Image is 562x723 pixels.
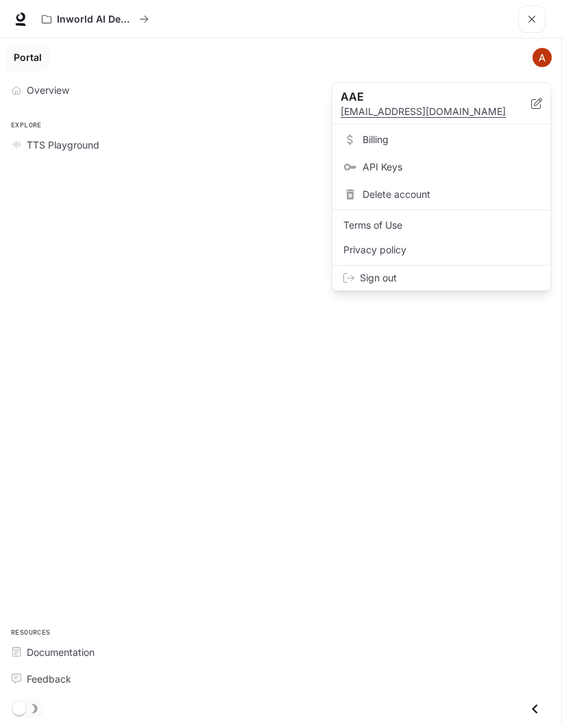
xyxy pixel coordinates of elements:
[332,83,550,125] div: AAE[EMAIL_ADDRESS][DOMAIN_NAME]
[335,155,548,179] a: API Keys
[341,88,509,105] p: AAE
[335,127,548,152] a: Billing
[335,213,548,238] a: Terms of Use
[360,271,539,285] span: Sign out
[332,266,550,290] div: Sign out
[363,188,539,201] span: Delete account
[363,133,539,147] span: Billing
[343,243,539,257] span: Privacy policy
[335,182,548,207] div: Delete account
[363,160,539,174] span: API Keys
[343,218,539,232] span: Terms of Use
[335,238,548,262] a: Privacy policy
